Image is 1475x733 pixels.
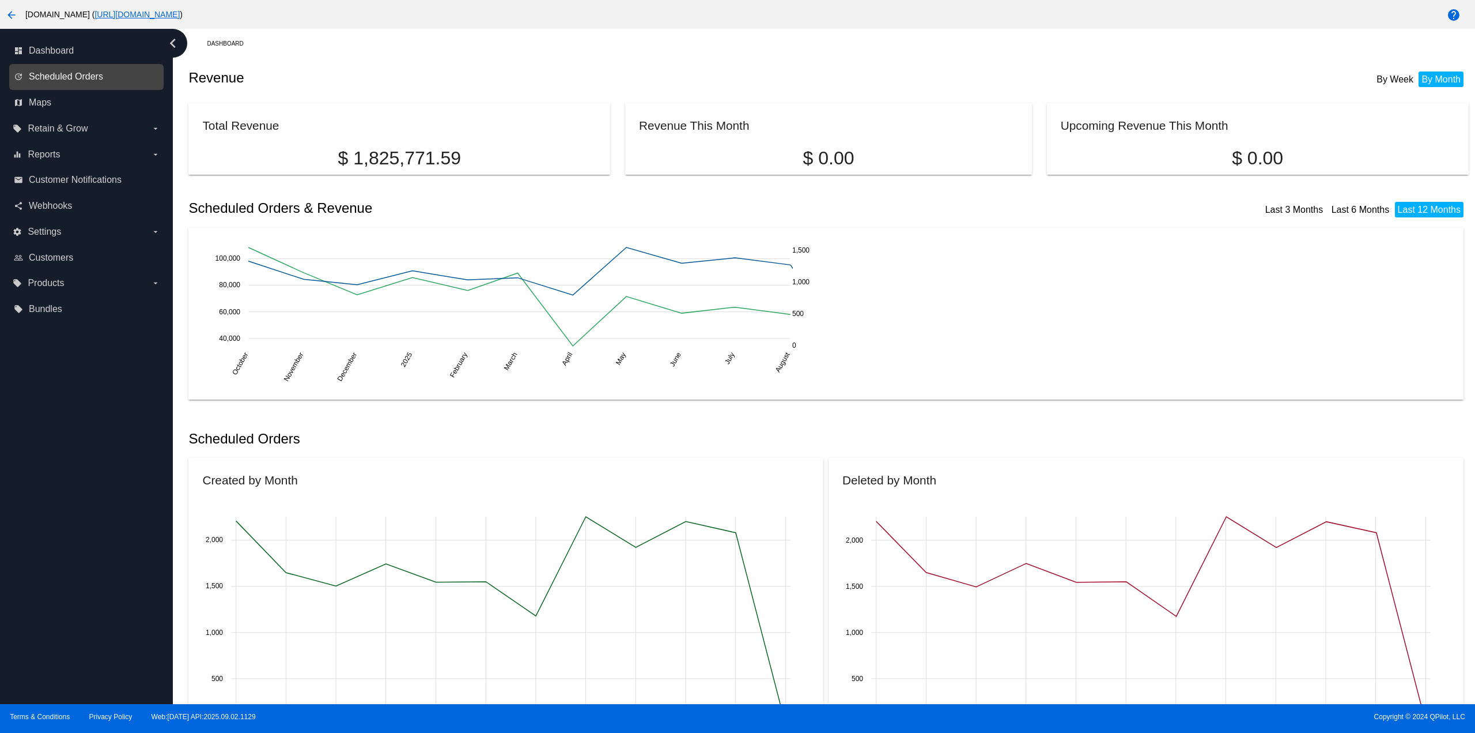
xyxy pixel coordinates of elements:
[188,70,829,86] h2: Revenue
[202,473,297,487] h2: Created by Month
[1332,205,1390,215] a: Last 6 Months
[13,227,22,236] i: settings
[231,351,250,376] text: October
[14,175,23,185] i: email
[151,150,160,159] i: arrow_drop_down
[14,171,160,189] a: email Customer Notifications
[29,72,103,82] span: Scheduled Orders
[1398,205,1461,215] a: Last 12 Months
[28,278,64,288] span: Products
[14,42,160,60] a: dashboard Dashboard
[25,10,183,19] span: [DOMAIN_NAME] ( )
[1265,205,1323,215] a: Last 3 Months
[282,351,305,382] text: November
[220,307,241,315] text: 60,000
[13,124,22,133] i: local_offer
[14,249,160,267] a: people_outline Customers
[188,431,829,447] h2: Scheduled Orders
[852,675,863,683] text: 500
[792,341,796,349] text: 0
[774,351,792,374] text: August
[846,629,863,637] text: 1,000
[399,351,414,368] text: 2025
[1419,72,1463,87] li: By Month
[202,119,279,132] h2: Total Revenue
[502,351,519,371] text: March
[14,72,23,81] i: update
[28,123,88,134] span: Retain & Grow
[14,197,160,215] a: share Webhooks
[152,713,256,721] a: Web:[DATE] API:2025.09.02.1129
[151,227,160,236] i: arrow_drop_down
[220,281,241,289] text: 80,000
[206,582,223,591] text: 1,500
[14,67,160,86] a: update Scheduled Orders
[792,310,804,318] text: 500
[14,93,160,112] a: map Maps
[639,119,750,132] h2: Revenue This Month
[14,305,23,314] i: local_offer
[29,97,51,108] span: Maps
[211,675,223,683] text: 500
[1061,148,1455,169] p: $ 0.00
[842,473,936,487] h2: Deleted by Month
[846,582,863,591] text: 1,500
[28,149,60,160] span: Reports
[14,46,23,55] i: dashboard
[614,351,627,366] text: May
[14,201,23,210] i: share
[220,334,241,342] text: 40,000
[206,536,223,544] text: 2,000
[29,304,62,314] span: Bundles
[14,98,23,107] i: map
[14,300,160,318] a: local_offer Bundles
[10,713,70,721] a: Terms & Conditions
[846,536,863,544] text: 2,000
[668,351,683,368] text: June
[202,148,596,169] p: $ 1,825,771.59
[1447,8,1461,22] mat-icon: help
[792,278,810,286] text: 1,000
[207,35,254,52] a: Dashboard
[28,227,61,237] span: Settings
[13,279,22,288] i: local_offer
[89,713,133,721] a: Privacy Policy
[747,713,1465,721] span: Copyright © 2024 QPilot, LLC
[29,175,122,185] span: Customer Notifications
[13,150,22,159] i: equalizer
[215,254,241,262] text: 100,000
[164,34,182,52] i: chevron_left
[188,200,829,216] h2: Scheduled Orders & Revenue
[448,351,469,379] text: February
[14,253,23,262] i: people_outline
[1374,72,1416,87] li: By Week
[29,201,72,211] span: Webhooks
[151,279,160,288] i: arrow_drop_down
[1061,119,1228,132] h2: Upcoming Revenue This Month
[336,351,359,382] text: December
[561,351,574,367] text: April
[151,124,160,133] i: arrow_drop_down
[206,629,223,637] text: 1,000
[723,351,736,365] text: July
[639,148,1018,169] p: $ 0.00
[5,8,18,22] mat-icon: arrow_back
[29,253,73,263] span: Customers
[94,10,180,19] a: [URL][DOMAIN_NAME]
[792,246,810,254] text: 1,500
[29,46,74,56] span: Dashboard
